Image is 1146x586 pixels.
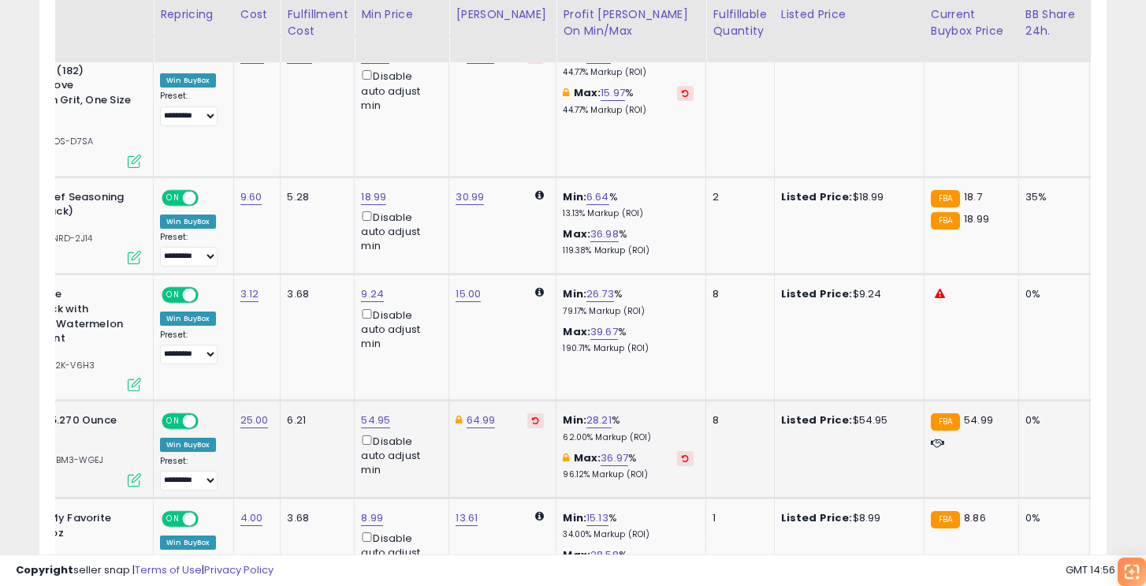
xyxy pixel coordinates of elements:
a: 15.97 [601,85,625,101]
small: FBA [931,190,960,207]
a: 9.24 [361,286,384,302]
div: % [563,451,694,480]
a: 36.97 [601,450,628,466]
div: $18.99 [781,190,912,204]
small: FBA [931,212,960,230]
span: ON [163,191,183,204]
b: Min: [563,510,586,525]
div: seller snap | | [16,563,273,578]
p: 13.13% Markup (ROI) [563,208,694,219]
div: Win BuyBox [160,438,216,452]
div: 8 [713,413,761,427]
p: 190.71% Markup (ROI) [563,343,694,354]
div: Win BuyBox [160,312,216,326]
a: 8.99 [361,510,383,526]
a: 13.61 [456,510,478,526]
div: $8.99 [781,511,912,525]
b: Max: [574,85,601,100]
b: Listed Price: [781,189,853,204]
div: Current Buybox Price [931,6,1012,39]
span: OFF [196,415,221,428]
div: $9.24 [781,287,912,301]
div: % [563,86,694,115]
p: 44.77% Markup (ROI) [563,67,694,78]
p: 44.77% Markup (ROI) [563,105,694,116]
a: 36.98 [590,226,619,242]
a: 39.67 [590,324,618,340]
a: 54.95 [361,412,390,428]
div: 1 [713,511,761,525]
div: 5.28 [287,190,342,204]
span: 18.99 [964,211,989,226]
div: Disable auto adjust min [361,306,437,352]
a: Privacy Policy [204,562,273,577]
a: 15.13 [586,510,608,526]
div: Preset: [160,91,221,126]
a: 28.21 [586,412,612,428]
div: Preset: [160,456,221,491]
div: % [563,190,694,219]
a: 4.00 [240,510,263,526]
p: 119.38% Markup (ROI) [563,245,694,256]
div: % [563,49,694,78]
a: 30.99 [456,189,484,205]
a: 6.64 [586,189,609,205]
b: Max: [563,324,590,339]
a: 64.99 [467,412,496,428]
div: Win BuyBox [160,215,216,229]
a: Terms of Use [135,562,202,577]
p: 62.00% Markup (ROI) [563,432,694,443]
b: Max: [563,226,590,241]
span: OFF [196,513,221,526]
b: Min: [563,412,586,427]
span: ON [163,513,183,526]
div: Win BuyBox [160,73,216,88]
div: % [563,413,694,442]
span: 8.86 [964,510,986,525]
a: 18.99 [361,189,386,205]
span: OFF [196,191,221,204]
a: 15.00 [456,286,481,302]
div: % [563,287,694,316]
div: Repricing [160,6,227,23]
div: 0% [1025,511,1077,525]
a: 3.12 [240,286,259,302]
div: 3.68 [287,511,342,525]
div: [PERSON_NAME] [456,6,549,23]
span: ON [163,415,183,428]
span: ON [163,289,183,302]
div: Cost [240,6,274,23]
div: Preset: [160,232,221,267]
div: 6.21 [287,413,342,427]
a: 25.00 [240,412,269,428]
a: 26.73 [586,286,614,302]
div: Win BuyBox [160,536,216,550]
small: FBA [931,511,960,528]
div: 3.68 [287,287,342,301]
div: $54.95 [781,413,912,427]
div: 0% [1025,413,1077,427]
b: Listed Price: [781,510,853,525]
div: Disable auto adjust min [361,67,437,113]
strong: Copyright [16,562,73,577]
span: 54.99 [964,412,993,427]
div: Disable auto adjust min [361,432,437,478]
span: 18.7 [964,189,982,204]
div: % [563,511,694,540]
div: 0% [1025,287,1077,301]
b: Max: [574,450,601,465]
div: Profit [PERSON_NAME] on Min/Max [563,6,699,39]
span: OFF [196,289,221,302]
span: 2025-09-7 14:56 GMT [1066,562,1130,577]
div: Fulfillment Cost [287,6,348,39]
p: 79.17% Markup (ROI) [563,306,694,317]
div: Disable auto adjust min [361,208,437,254]
b: Listed Price: [781,412,853,427]
small: FBA [931,413,960,431]
b: Listed Price: [781,286,853,301]
a: 9.60 [240,189,262,205]
div: Preset: [160,330,221,365]
div: 35% [1025,190,1077,204]
div: 8 [713,287,761,301]
div: Listed Price [781,6,917,23]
